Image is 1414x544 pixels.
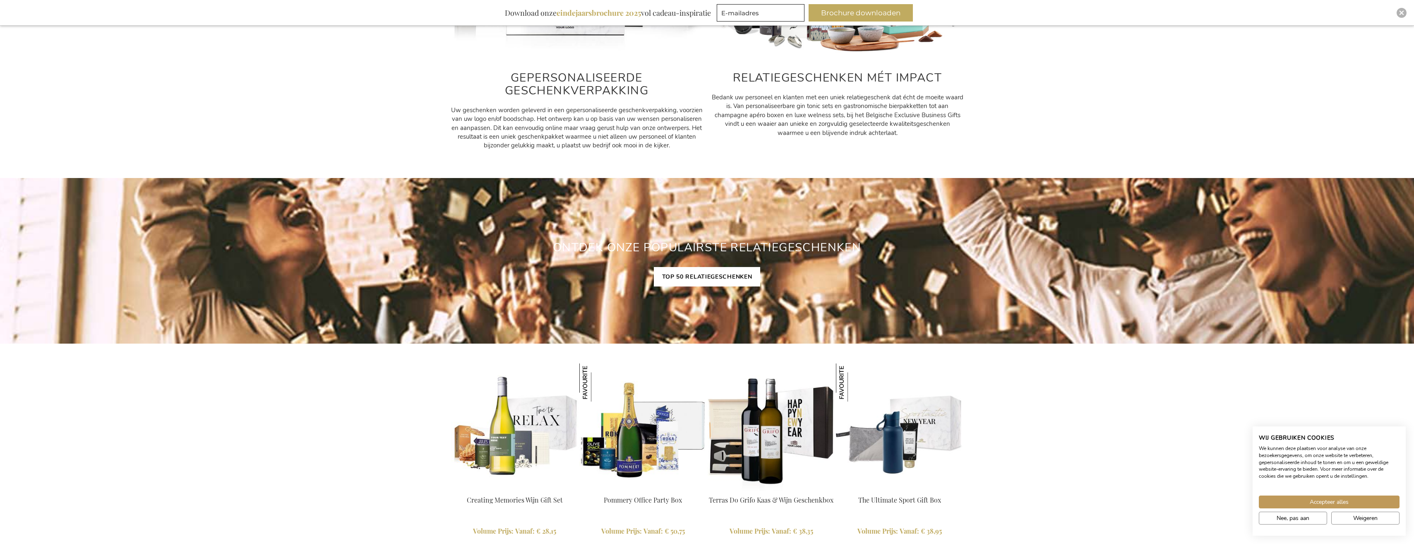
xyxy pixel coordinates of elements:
[601,527,642,535] span: Volume Prijs:
[717,4,807,24] form: marketing offers and promotions
[1259,434,1400,442] h2: Wij gebruiken cookies
[921,527,942,535] span: € 38,95
[900,527,919,535] span: Vanaf
[451,527,579,536] a: Volume Prijs: Vanaf € 28,15
[501,4,715,22] div: Download onze vol cadeau-inspiratie
[604,496,682,504] a: Pommery Office Party Box
[473,527,514,535] span: Volume Prijs:
[451,363,579,491] img: Personalised White Wine
[579,363,707,491] img: Pommery Office Party Box
[579,363,617,402] img: Pommery Office Party Box
[536,527,556,535] span: € 28,15
[857,527,898,535] span: Volume Prijs:
[708,363,835,491] img: Terras Do Grifo Cheese & Wine Box
[836,363,963,491] img: The Ultimate Sport Gift Box
[730,527,770,535] span: Volume Prijs:
[836,527,963,536] a: Volume Prijs: Vanaf € 38,95
[772,527,791,535] span: Vanaf
[579,485,707,493] a: Pommery Office Party Box Pommery Office Party Box
[1399,10,1404,15] img: Close
[708,527,835,536] a: Volume Prijs: Vanaf € 38,35
[557,8,641,18] b: eindejaarsbrochure 2025
[1277,514,1309,522] span: Nee, pas aan
[711,72,964,84] h2: RELATIEGESCHENKEN MÉT IMPACT
[665,527,685,535] span: € 50,75
[712,93,963,137] span: Bedank uw personeel en klanten met een uniek relatiegeschenk dat écht de moeite waard is. Van per...
[793,527,813,535] span: € 38,35
[1397,8,1407,18] div: Close
[836,363,874,402] img: The Ultimate Sport Gift Box
[1259,445,1400,480] p: We kunnen deze plaatsen voor analyse van onze bezoekersgegevens, om onze website te verbeteren, g...
[451,106,703,150] span: Uw geschenken worden geleverd in een gepersonaliseerde geschenkverpakking, voorzien van uw logo e...
[1331,512,1400,525] button: Alle cookies weigeren
[858,496,941,504] a: The Ultimate Sport Gift Box
[467,496,563,504] a: Creating Memories Wijn Gift Set
[708,485,835,493] a: Terras Do Grifo Cheese & Wine Box
[717,4,804,22] input: E-mailadres
[643,527,663,535] span: Vanaf
[451,72,703,97] h2: GEPERSONALISEERDE GESCHENKVERPAKKING
[1259,496,1400,508] button: Accepteer alle cookies
[451,485,579,493] a: Personalised White Wine
[836,485,963,493] a: The Ultimate Sport Gift Box The Ultimate Sport Gift Box
[809,4,913,22] button: Brochure downloaden
[1259,512,1327,525] button: Pas cookie voorkeuren aan
[654,267,761,286] a: TOP 50 RELATIEGESCHENKEN
[579,527,707,536] a: Volume Prijs: Vanaf € 50,75
[515,527,535,535] span: Vanaf
[709,496,833,504] a: Terras Do Grifo Kaas & Wijn Geschenkbox
[1353,514,1378,522] span: Weigeren
[1310,498,1349,506] span: Accepteer alles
